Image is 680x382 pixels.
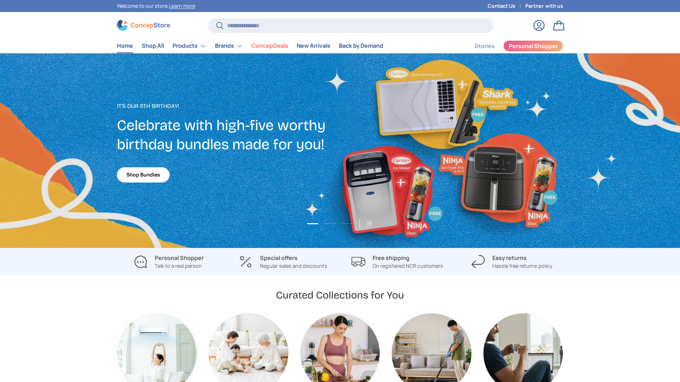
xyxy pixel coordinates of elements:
[155,254,204,262] strong: Personal Shopper
[460,254,563,270] a: Easy returns Hassle free returns policy
[525,2,563,10] a: Partner with us
[155,262,204,270] p: Talk to a real person
[117,39,383,53] nav: Primary
[339,39,383,53] a: Back by Demand
[458,39,563,53] nav: Secondary
[251,39,288,53] a: ConcepDeals
[492,254,527,262] strong: Easy returns
[509,43,558,49] span: Personal Shopper
[276,289,404,302] h2: Curated Collections for You
[172,39,206,53] a: Products
[346,254,449,270] a: Free shipping On registered NCR customers
[168,39,211,53] summary: Products
[117,102,340,110] p: It's our 5th Birthday!
[117,20,170,31] img: ConcepStore
[260,262,327,270] p: Regular sales and discounts
[142,39,164,53] a: Shop All
[215,39,243,53] a: Brands
[373,254,409,262] strong: Free shipping
[373,262,443,270] p: On registered NCR customers
[503,40,563,52] a: Personal Shopper
[117,116,340,154] h2: Celebrate with high-five worthy birthday bundles made for you!
[117,39,133,53] a: Home
[492,262,552,270] p: Hassle free returns policy
[169,2,195,9] a: Learn more
[117,167,170,183] a: Shop Bundles
[475,39,495,53] a: Stories
[260,254,297,262] strong: Special offers
[297,39,330,53] a: New Arrivals
[117,2,195,10] p: Welcome to our store.
[117,254,220,270] a: Personal Shopper Talk to a real person
[488,2,525,10] a: Contact Us
[231,254,334,270] a: Special offers Regular sales and discounts
[211,39,247,53] summary: Brands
